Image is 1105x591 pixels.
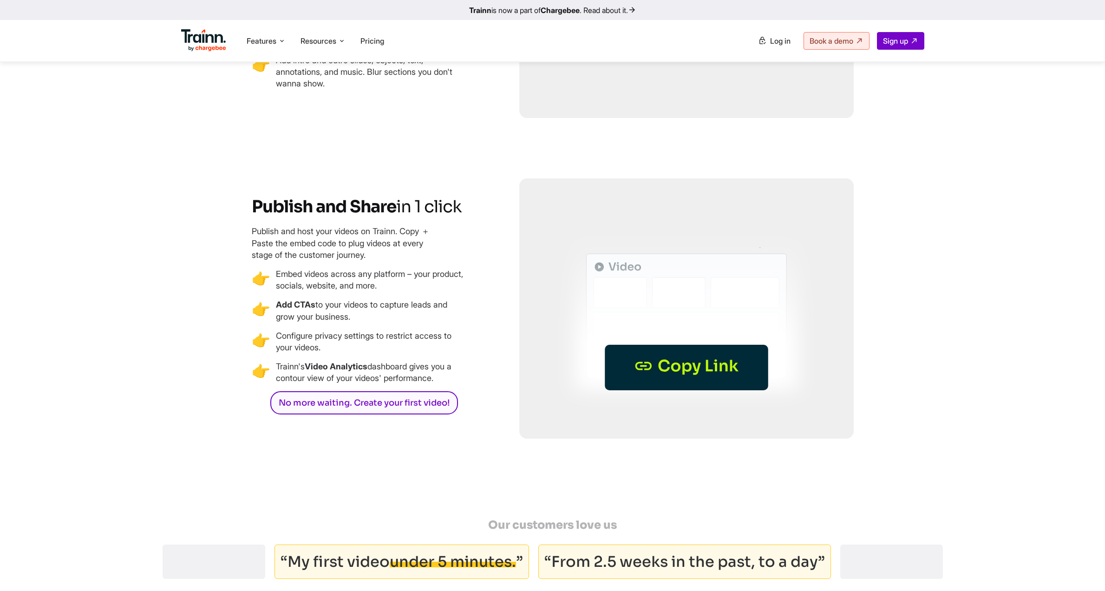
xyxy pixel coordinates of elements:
[488,518,617,532] span: Our customers love us
[270,391,458,414] a: No more waiting. Create your first video!
[252,225,442,261] p: Publish and host your videos on Trainn. Copy ＋ Paste the embed code to plug videos at every stage...
[276,54,466,90] p: Add intro and outro slides, objects, text, annotations, and music. Blur sections you don't wanna ...
[469,6,491,15] b: Trainn
[396,196,462,217] span: in 1 click
[276,330,466,353] p: Configure privacy settings to restrict access to your videos.
[752,33,796,49] a: Log in
[276,361,466,384] p: Trainn's dashboard gives you a contour view of your videos' performance.
[1059,546,1105,591] iframe: Chat Widget
[276,299,466,322] p: to your videos to capture leads and grow your business.
[181,29,227,52] img: Trainn Logo
[877,32,924,50] a: Sign up
[883,36,908,46] span: Sign up
[252,54,270,90] span: 👉
[252,330,270,353] span: 👉
[541,6,580,15] b: Chargebee
[804,32,870,50] a: Book a demo
[276,300,315,309] b: Add CTAs
[810,36,853,46] span: Book a demo
[360,36,384,46] a: Pricing
[276,268,466,291] p: Embed videos across any platform – your product, socials, website, and more.
[770,36,791,46] span: Log in
[247,36,276,46] span: Features
[305,361,367,371] b: Video Analytics
[252,361,270,384] span: 👉
[252,299,270,322] span: 👉
[519,178,854,439] img: video-share.svg
[538,545,831,579] p: “From 2.5 weeks in the past, to a day”
[301,36,336,46] span: Resources
[275,545,529,579] p: “My first video ”
[390,552,516,571] span: under 5 minutes.
[252,196,466,217] h3: Publish and Share
[252,268,270,291] span: 👉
